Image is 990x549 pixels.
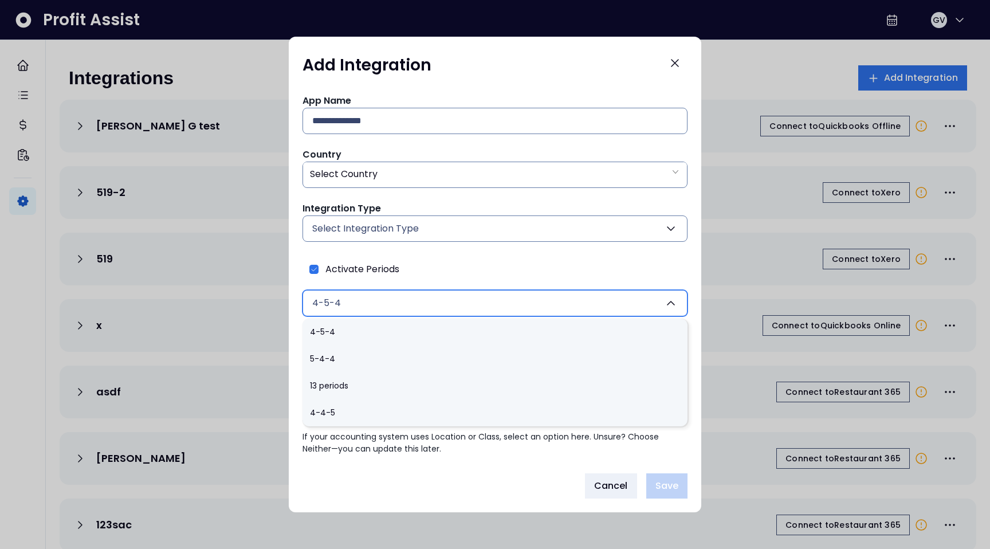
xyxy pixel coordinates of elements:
[655,479,678,493] span: Save
[646,473,687,499] button: Save
[302,431,687,455] p: If your accounting system uses Location or Class, select an option here. Unsure? Choose Neither—y...
[325,260,399,279] span: Activate Periods
[302,372,687,399] li: 13 periods
[310,167,378,181] span: Select Country
[312,222,419,236] span: Select Integration Type
[302,399,687,426] li: 4-4-5
[662,50,687,76] button: Close
[302,148,341,161] span: Country
[594,479,628,493] span: Cancel
[302,319,687,346] li: 4-5-4
[302,202,381,215] span: Integration Type
[302,94,351,107] span: App Name
[585,473,637,499] button: Cancel
[671,166,680,178] svg: arrow down line
[302,346,687,372] li: 5-4-4
[302,55,431,76] h1: Add Integration
[312,296,341,310] span: 4-5-4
